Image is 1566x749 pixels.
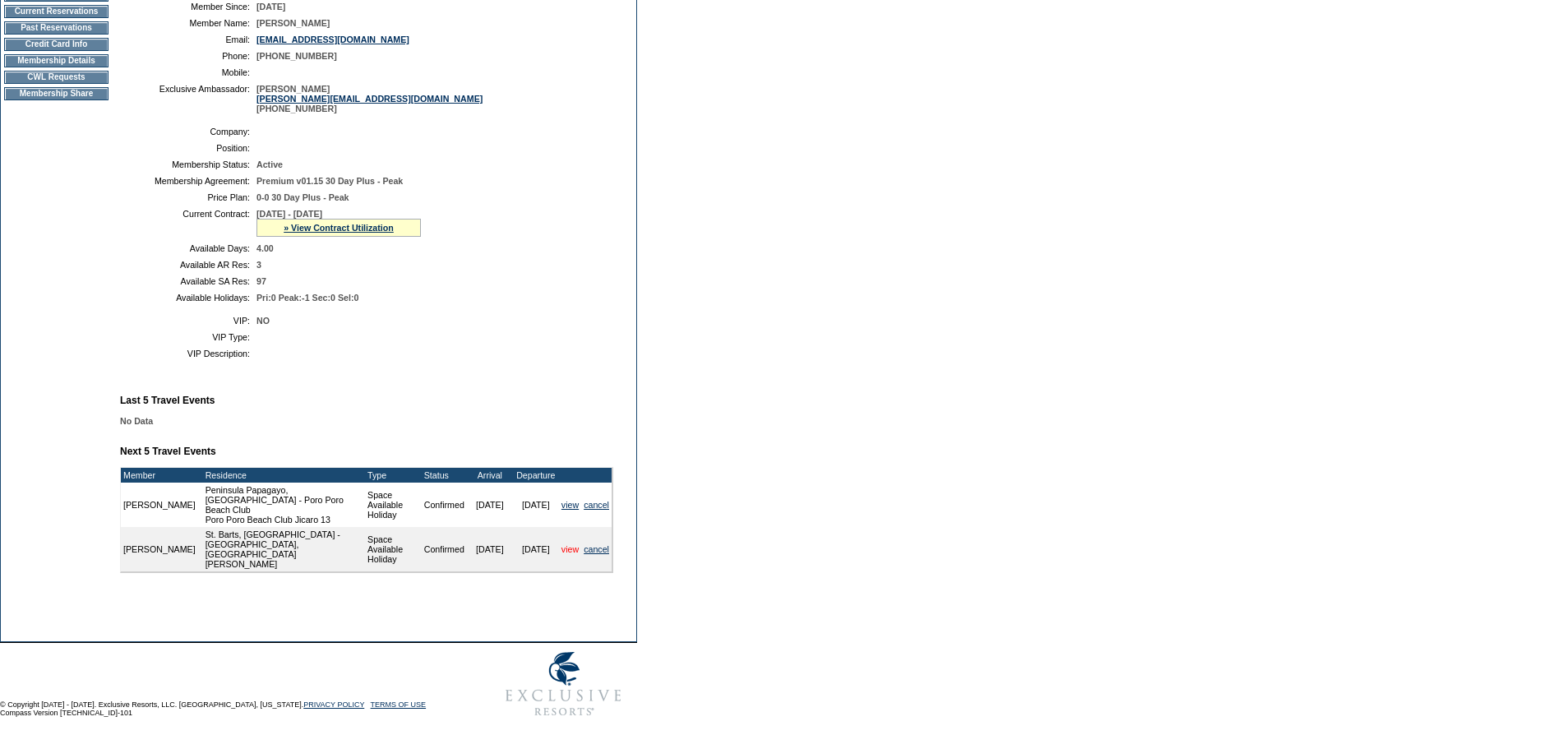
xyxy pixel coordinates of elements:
[365,483,422,527] td: Space Available Holiday
[127,349,250,358] td: VIP Description:
[127,316,250,326] td: VIP:
[256,260,261,270] span: 3
[490,643,637,725] img: Exclusive Resorts
[422,468,467,483] td: Status
[203,527,365,571] td: St. Barts, [GEOGRAPHIC_DATA] - [GEOGRAPHIC_DATA], [GEOGRAPHIC_DATA] [PERSON_NAME]
[127,18,250,28] td: Member Name:
[284,223,394,233] a: » View Contract Utilization
[256,316,270,326] span: NO
[584,500,609,510] a: cancel
[256,84,483,113] span: [PERSON_NAME] [PHONE_NUMBER]
[127,51,250,61] td: Phone:
[4,38,109,51] td: Credit Card Info
[4,87,109,100] td: Membership Share
[121,468,198,483] td: Member
[120,395,215,406] b: Last 5 Travel Events
[467,468,513,483] td: Arrival
[4,71,109,84] td: CWL Requests
[127,35,250,44] td: Email:
[127,332,250,342] td: VIP Type:
[127,293,250,303] td: Available Holidays:
[127,260,250,270] td: Available AR Res:
[256,243,274,253] span: 4.00
[256,293,358,303] span: Pri:0 Peak:-1 Sec:0 Sel:0
[513,468,559,483] td: Departure
[127,2,250,12] td: Member Since:
[127,127,250,136] td: Company:
[303,700,364,709] a: PRIVACY POLICY
[256,94,483,104] a: [PERSON_NAME][EMAIL_ADDRESS][DOMAIN_NAME]
[256,2,285,12] span: [DATE]
[256,209,322,219] span: [DATE] - [DATE]
[256,18,330,28] span: [PERSON_NAME]
[203,483,365,527] td: Peninsula Papagayo, [GEOGRAPHIC_DATA] - Poro Poro Beach Club Poro Poro Beach Club Jicaro 13
[256,51,337,61] span: [PHONE_NUMBER]
[127,84,250,113] td: Exclusive Ambassador:
[422,527,467,571] td: Confirmed
[561,544,579,554] a: view
[4,5,109,18] td: Current Reservations
[127,209,250,237] td: Current Contract:
[513,483,559,527] td: [DATE]
[256,276,266,286] span: 97
[561,500,579,510] a: view
[256,35,409,44] a: [EMAIL_ADDRESS][DOMAIN_NAME]
[467,527,513,571] td: [DATE]
[121,527,198,571] td: [PERSON_NAME]
[127,176,250,186] td: Membership Agreement:
[256,192,349,202] span: 0-0 30 Day Plus - Peak
[467,483,513,527] td: [DATE]
[127,276,250,286] td: Available SA Res:
[422,483,467,527] td: Confirmed
[256,176,403,186] span: Premium v01.15 30 Day Plus - Peak
[127,192,250,202] td: Price Plan:
[365,468,422,483] td: Type
[4,21,109,35] td: Past Reservations
[4,54,109,67] td: Membership Details
[513,527,559,571] td: [DATE]
[371,700,427,709] a: TERMS OF USE
[127,243,250,253] td: Available Days:
[127,160,250,169] td: Membership Status:
[203,468,365,483] td: Residence
[365,527,422,571] td: Space Available Holiday
[584,544,609,554] a: cancel
[127,143,250,153] td: Position:
[120,446,216,457] b: Next 5 Travel Events
[256,160,283,169] span: Active
[120,416,626,426] div: No Data
[121,483,198,527] td: [PERSON_NAME]
[127,67,250,77] td: Mobile:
